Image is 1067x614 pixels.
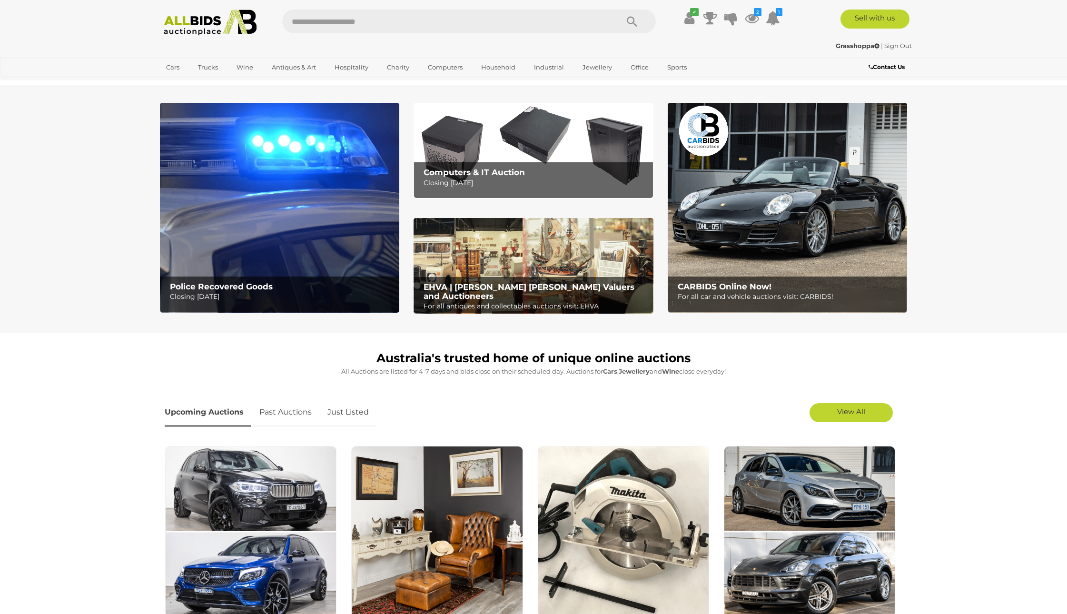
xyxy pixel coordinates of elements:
[662,367,679,375] strong: Wine
[881,42,883,50] span: |
[160,103,399,313] a: Police Recovered Goods Police Recovered Goods Closing [DATE]
[682,10,696,27] a: ✔
[158,10,262,36] img: Allbids.com.au
[252,398,319,426] a: Past Auctions
[165,398,251,426] a: Upcoming Auctions
[668,103,907,313] img: CARBIDS Online Now!
[422,59,469,75] a: Computers
[320,398,376,426] a: Just Listed
[608,10,656,33] button: Search
[414,218,653,314] img: EHVA | Evans Hastings Valuers and Auctioneers
[170,291,394,303] p: Closing [DATE]
[678,282,771,291] b: CARBIDS Online Now!
[381,59,415,75] a: Charity
[836,42,879,50] strong: Grasshoppa
[869,63,905,70] b: Contact Us
[414,103,653,198] a: Computers & IT Auction Computers & IT Auction Closing [DATE]
[160,59,186,75] a: Cars
[836,42,881,50] a: Grasshoppa
[776,8,782,16] i: 1
[160,75,240,91] a: [GEOGRAPHIC_DATA]
[170,282,273,291] b: Police Recovered Goods
[869,62,907,72] a: Contact Us
[690,8,699,16] i: ✔
[884,42,912,50] a: Sign Out
[165,352,902,365] h1: Australia's trusted home of unique online auctions
[192,59,224,75] a: Trucks
[424,168,525,177] b: Computers & IT Auction
[766,10,780,27] a: 1
[810,403,893,422] a: View All
[624,59,655,75] a: Office
[576,59,618,75] a: Jewellery
[619,367,650,375] strong: Jewellery
[230,59,259,75] a: Wine
[475,59,522,75] a: Household
[837,407,865,416] span: View All
[424,300,648,312] p: For all antiques and collectables auctions visit: EHVA
[840,10,909,29] a: Sell with us
[661,59,693,75] a: Sports
[668,103,907,313] a: CARBIDS Online Now! CARBIDS Online Now! For all car and vehicle auctions visit: CARBIDS!
[160,103,399,313] img: Police Recovered Goods
[745,10,759,27] a: 2
[603,367,617,375] strong: Cars
[414,218,653,314] a: EHVA | Evans Hastings Valuers and Auctioneers EHVA | [PERSON_NAME] [PERSON_NAME] Valuers and Auct...
[678,291,902,303] p: For all car and vehicle auctions visit: CARBIDS!
[424,177,648,189] p: Closing [DATE]
[754,8,761,16] i: 2
[328,59,375,75] a: Hospitality
[414,103,653,198] img: Computers & IT Auction
[528,59,570,75] a: Industrial
[424,282,634,301] b: EHVA | [PERSON_NAME] [PERSON_NAME] Valuers and Auctioneers
[266,59,322,75] a: Antiques & Art
[165,366,902,377] p: All Auctions are listed for 4-7 days and bids close on their scheduled day. Auctions for , and cl...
